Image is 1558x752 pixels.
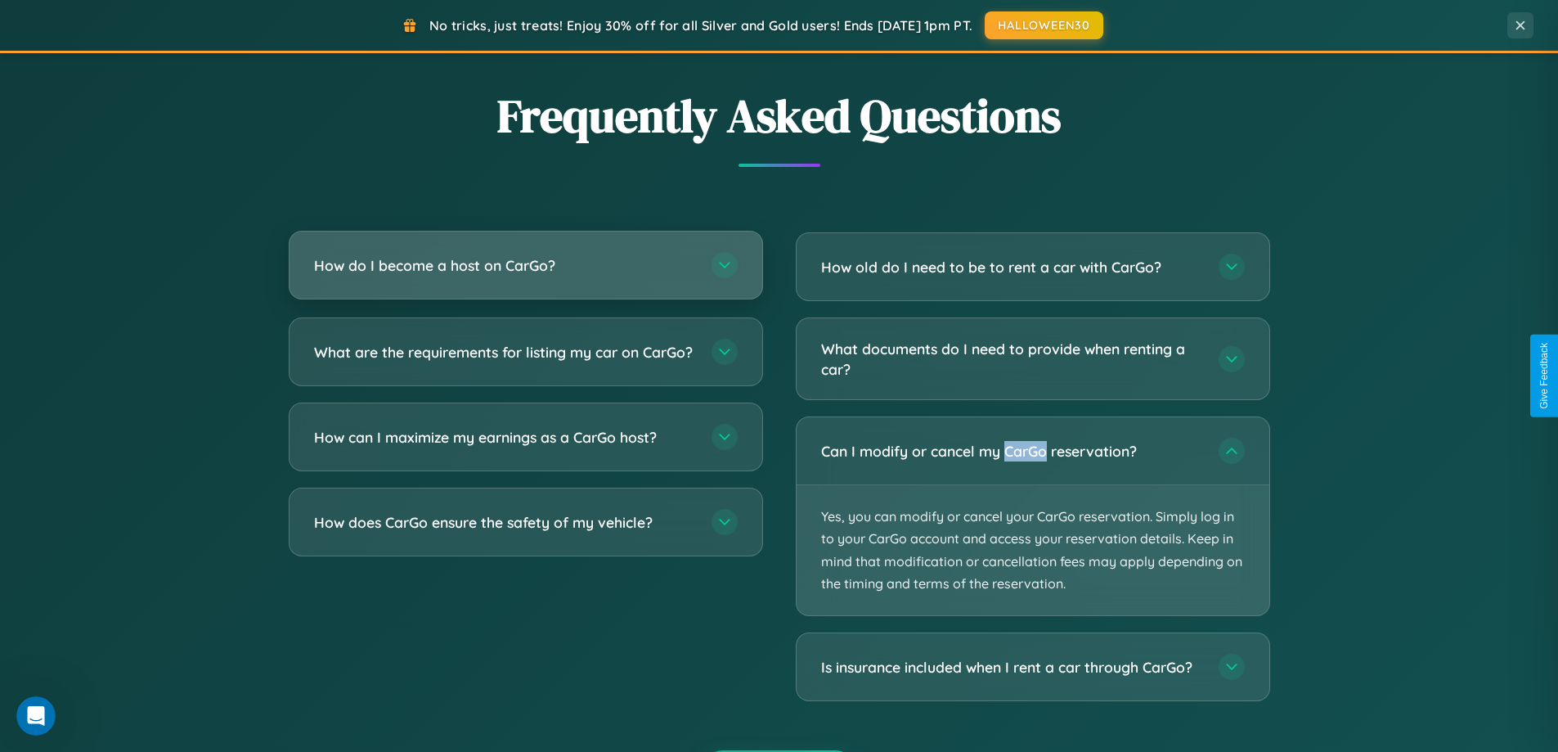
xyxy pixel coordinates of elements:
h3: What are the requirements for listing my car on CarGo? [314,342,695,362]
h3: How can I maximize my earnings as a CarGo host? [314,427,695,448]
h3: How do I become a host on CarGo? [314,255,695,276]
h3: How old do I need to be to rent a car with CarGo? [821,257,1202,277]
h2: Frequently Asked Questions [289,84,1270,147]
h3: Can I modify or cancel my CarGo reservation? [821,441,1202,462]
span: No tricks, just treats! Enjoy 30% off for all Silver and Gold users! Ends [DATE] 1pm PT. [429,17,972,34]
h3: What documents do I need to provide when renting a car? [821,339,1202,379]
button: HALLOWEEN30 [985,11,1103,39]
div: Give Feedback [1538,343,1550,409]
h3: How does CarGo ensure the safety of my vehicle? [314,512,695,533]
p: Yes, you can modify or cancel your CarGo reservation. Simply log in to your CarGo account and acc... [797,485,1269,615]
h3: Is insurance included when I rent a car through CarGo? [821,657,1202,678]
iframe: Intercom live chat [16,696,56,736]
